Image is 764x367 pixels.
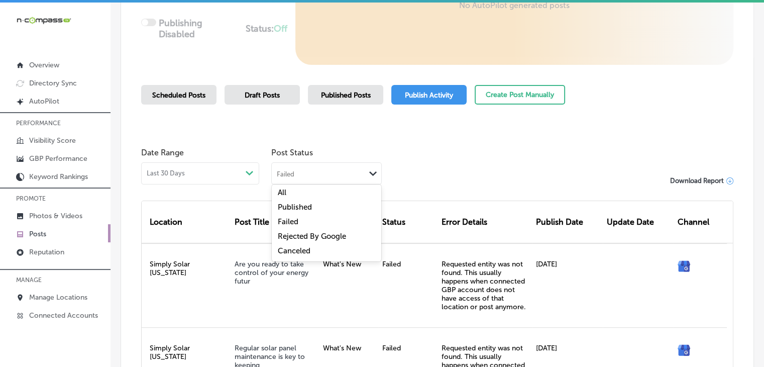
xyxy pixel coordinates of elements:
[532,243,603,327] div: [DATE]
[152,91,205,100] span: Scheduled Posts
[100,58,108,66] img: tab_keywords_by_traffic_grey.svg
[29,97,59,106] p: AutoPilot
[29,311,98,320] p: Connected Accounts
[674,201,727,243] div: Channel
[437,243,531,327] div: Requested entity was not found. This usually happens when connected GBP account does not have acc...
[29,79,77,87] p: Directory Sync
[475,85,565,105] button: Create Post Manually
[278,203,312,212] label: Published
[603,201,674,243] div: Update Date
[29,136,76,145] p: Visibility Score
[29,248,64,256] p: Reputation
[245,91,280,100] span: Draft Posts
[231,201,319,243] div: Post Title
[29,293,87,302] p: Manage Locations
[532,201,603,243] div: Publish Date
[141,148,184,157] label: Date Range
[29,172,88,181] p: Keyword Rankings
[278,188,286,197] label: All
[437,201,531,243] div: Error Details
[29,230,46,238] p: Posts
[278,217,298,226] label: Failed
[142,243,231,327] div: Simply Solar [US_STATE]
[26,26,111,34] div: Domain: [DOMAIN_NAME]
[378,201,438,243] div: Status
[278,232,346,241] label: Rejected By Google
[235,260,308,286] a: Are you ready to take control of your energy futur
[271,148,382,157] span: Post Status
[16,16,24,24] img: logo_orange.svg
[277,169,294,178] div: Failed
[278,246,310,255] label: Canceled
[29,61,59,69] p: Overview
[38,59,90,66] div: Domain Overview
[111,59,169,66] div: Keywords by Traffic
[28,16,49,24] div: v 4.0.25
[16,26,24,34] img: website_grey.svg
[321,91,371,100] span: Published Posts
[29,212,82,220] p: Photos & Videos
[27,58,35,66] img: tab_domain_overview_orange.svg
[405,91,453,100] span: Publish Activity
[670,177,724,185] span: Download Report
[378,243,438,327] div: Failed
[29,154,87,163] p: GBP Performance
[147,169,185,177] span: Last 30 Days
[319,243,378,327] div: What's New
[16,16,71,25] img: 660ab0bf-5cc7-4cb8-ba1c-48b5ae0f18e60NCTV_CLogo_TV_Black_-500x88.png
[142,201,231,243] div: Location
